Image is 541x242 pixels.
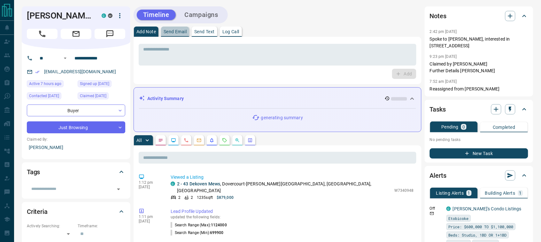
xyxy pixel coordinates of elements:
p: Building Alerts [485,191,515,195]
p: Send Email [164,29,187,34]
p: , Dovercourt-[PERSON_NAME][GEOGRAPHIC_DATA], [GEOGRAPHIC_DATA], [GEOGRAPHIC_DATA] [177,181,391,194]
p: Spoke to [PERSON_NAME], interested in [STREET_ADDRESS] [430,36,528,49]
p: 9:23 pm [DATE] [430,54,457,59]
p: Listing Alerts [436,191,464,195]
button: New Task [430,148,528,159]
span: Call [27,29,58,39]
p: [PERSON_NAME] [27,142,125,153]
div: Tags [27,164,125,180]
svg: Email Verified [35,70,40,74]
p: 2 [191,195,193,200]
a: [EMAIL_ADDRESS][DOMAIN_NAME] [44,69,116,74]
span: Contacted [DATE] [29,93,59,99]
p: Log Call [222,29,239,34]
span: Price: $600,000 TO $1,100,000 [449,223,514,230]
div: Just Browsing [27,121,125,133]
div: Criteria [27,204,125,219]
p: generating summary [261,114,303,121]
h2: Tasks [430,104,446,114]
p: W7340948 [394,188,414,193]
p: Search Range (Max) : [171,222,227,228]
p: Completed [493,125,515,129]
svg: Listing Alerts [209,138,214,143]
p: 2:42 pm [DATE] [430,29,457,34]
div: Sun Aug 17 2025 [27,80,74,89]
p: 1:12 pm [139,180,161,185]
div: Alerts [430,168,528,183]
p: 7:52 am [DATE] [430,79,457,84]
div: Buyer [27,105,125,116]
p: Add Note [136,29,156,34]
p: Timeframe: [78,223,125,229]
span: Message [95,29,125,39]
div: Notes [430,8,528,24]
div: condos.ca [171,182,175,186]
p: Reassigned from [PERSON_NAME] [430,86,528,92]
h2: Notes [430,11,446,21]
p: Claimed By: [27,137,125,142]
p: Activity Summary [147,95,184,102]
h2: Tags [27,167,40,177]
p: 1 [519,191,522,195]
span: Signed up [DATE] [80,81,109,87]
span: 1124000 [211,223,227,227]
div: Mon May 23 2022 [78,92,125,101]
h1: [PERSON_NAME] [27,11,92,21]
h2: Alerts [430,170,446,181]
svg: Emails [197,138,202,143]
p: updated the following fields: [171,215,414,219]
button: Open [114,185,123,194]
button: Open [61,54,69,62]
p: $879,000 [217,195,234,200]
div: Activity Summary [139,93,416,105]
span: 699900 [210,230,224,235]
div: condos.ca [102,13,106,18]
div: condos.ca [446,207,451,211]
p: Send Text [194,29,215,34]
p: Viewed a Listing [171,174,414,181]
div: Tasks [430,102,528,117]
p: Lead Profile Updated [171,208,414,215]
svg: Calls [184,138,189,143]
p: 1 [468,191,470,195]
p: 0 [462,125,465,129]
p: All [136,138,142,143]
p: [DATE] [139,185,161,189]
p: [DATE] [139,219,161,223]
span: Etobicoke [449,215,469,222]
p: 1:11 pm [139,215,161,219]
a: [PERSON_NAME]'s Condo Listings [453,206,522,211]
p: Search Range (Min) : [171,230,224,236]
p: 1235 sqft [197,195,213,200]
span: Beds: Studio, 1BD OR 1+1BD [449,232,507,238]
h2: Criteria [27,207,48,217]
button: Campaigns [178,10,225,20]
p: Actively Searching: [27,223,74,229]
svg: Opportunities [235,138,240,143]
p: Off [430,206,443,211]
span: Claimed [DATE] [80,93,106,99]
p: Claimed by [PERSON_NAME] Further Details [PERSON_NAME] [430,61,528,74]
button: Timeline [137,10,176,20]
a: 2 - 43 Dekoven Mews [177,181,220,186]
span: Active 7 hours ago [29,81,61,87]
svg: Requests [222,138,227,143]
div: Sat Jan 06 2024 [27,92,74,101]
svg: Email [430,211,434,216]
div: mrloft.ca [108,13,112,18]
svg: Agent Actions [248,138,253,143]
p: No pending tasks [430,135,528,144]
span: Email [61,29,91,39]
svg: Lead Browsing Activity [171,138,176,143]
svg: Notes [158,138,163,143]
div: Sun Jan 22 2017 [78,80,125,89]
p: Pending [441,125,459,129]
p: 2 [178,195,181,200]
